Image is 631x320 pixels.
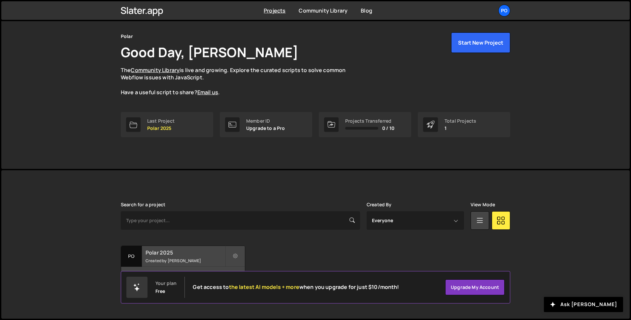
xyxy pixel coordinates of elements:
[155,281,177,286] div: Your plan
[498,5,510,17] a: Po
[121,211,360,230] input: Type your project...
[146,258,225,263] small: Created by [PERSON_NAME]
[544,297,623,312] button: Ask [PERSON_NAME]
[246,118,285,124] div: Member ID
[445,118,476,124] div: Total Projects
[146,249,225,256] h2: Polar 2025
[264,7,285,14] a: Projects
[121,112,213,137] a: Last Project Polar 2025
[121,32,133,40] div: Polar
[121,246,245,287] a: Po Polar 2025 Created by [PERSON_NAME] 1 page, last updated by [PERSON_NAME] [DATE]
[121,267,245,287] div: 1 page, last updated by [PERSON_NAME] [DATE]
[361,7,372,14] a: Blog
[299,7,348,14] a: Community Library
[193,284,399,290] h2: Get access to when you upgrade for just $10/month!
[246,126,285,131] p: Upgrade to a Pro
[445,126,476,131] p: 1
[131,66,180,74] a: Community Library
[445,279,505,295] a: Upgrade my account
[197,89,218,96] a: Email us
[345,118,394,124] div: Projects Transferred
[121,66,358,96] p: The is live and growing. Explore the curated scripts to solve common Webflow issues with JavaScri...
[229,283,299,291] span: the latest AI models + more
[121,202,165,207] label: Search for a project
[155,289,165,294] div: Free
[471,202,495,207] label: View Mode
[121,43,298,61] h1: Good Day, [PERSON_NAME]
[121,246,142,267] div: Po
[147,118,175,124] div: Last Project
[382,126,394,131] span: 0 / 10
[367,202,392,207] label: Created By
[451,32,510,53] button: Start New Project
[147,126,175,131] p: Polar 2025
